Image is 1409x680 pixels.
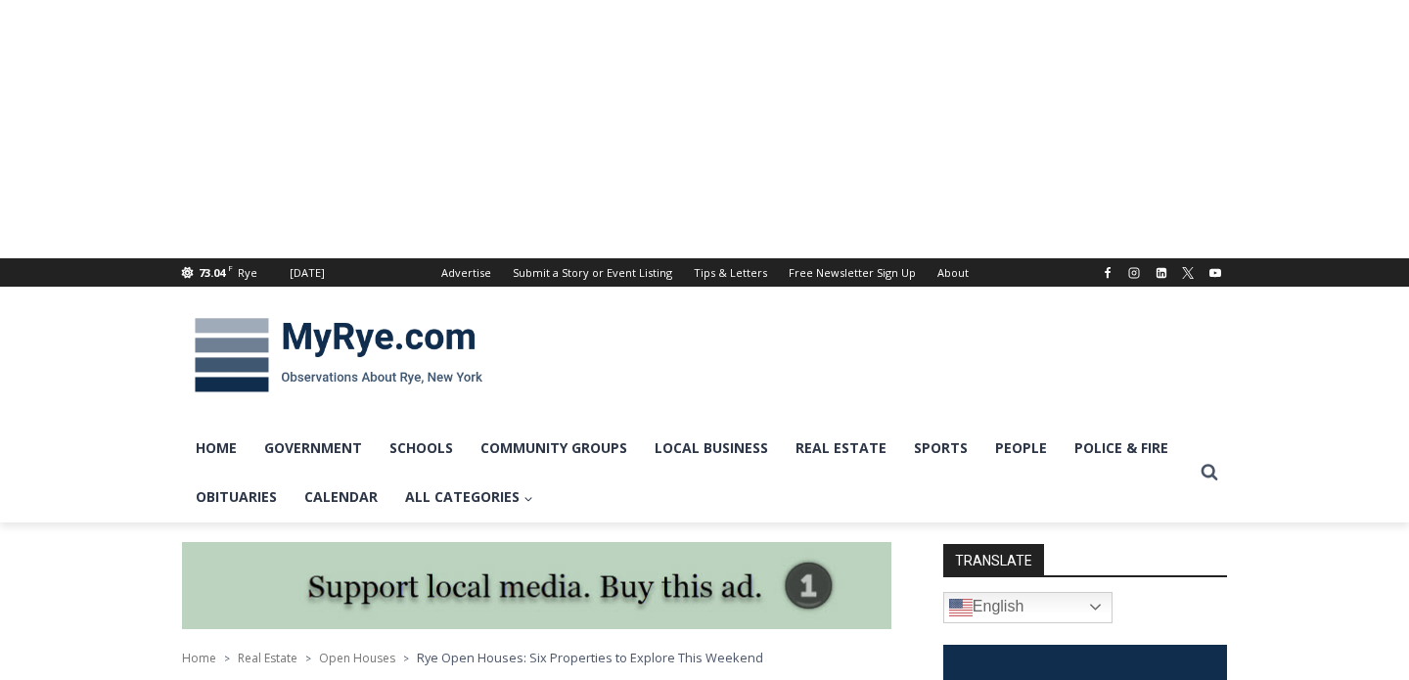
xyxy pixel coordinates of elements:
a: Advertise [431,258,502,287]
a: All Categories [391,473,547,521]
a: Facebook [1096,261,1119,285]
span: > [305,652,311,665]
span: All Categories [405,486,533,508]
a: English [943,592,1113,623]
a: Police & Fire [1061,424,1182,473]
a: Community Groups [467,424,641,473]
a: Schools [376,424,467,473]
a: Obituaries [182,473,291,521]
img: support local media, buy this ad [182,542,891,630]
nav: Primary Navigation [182,424,1192,522]
a: X [1176,261,1200,285]
nav: Breadcrumbs [182,648,891,667]
a: People [981,424,1061,473]
a: Linkedin [1150,261,1173,285]
img: MyRye.com [182,304,495,406]
a: Calendar [291,473,391,521]
a: Open Houses [319,650,395,666]
span: > [224,652,230,665]
strong: TRANSLATE [943,544,1044,575]
span: > [403,652,409,665]
button: View Search Form [1192,455,1227,490]
a: Home [182,424,250,473]
a: Tips & Letters [683,258,778,287]
span: F [228,262,233,273]
a: Submit a Story or Event Listing [502,258,683,287]
span: Rye Open Houses: Six Properties to Explore This Weekend [417,649,763,666]
a: About [927,258,979,287]
div: [DATE] [290,264,325,282]
a: Sports [900,424,981,473]
a: Real Estate [238,650,297,666]
a: Home [182,650,216,666]
div: Rye [238,264,257,282]
a: YouTube [1204,261,1227,285]
span: 73.04 [199,265,225,280]
nav: Secondary Navigation [431,258,979,287]
img: en [949,596,973,619]
a: Free Newsletter Sign Up [778,258,927,287]
a: Local Business [641,424,782,473]
a: Government [250,424,376,473]
a: Instagram [1122,261,1146,285]
a: Real Estate [782,424,900,473]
